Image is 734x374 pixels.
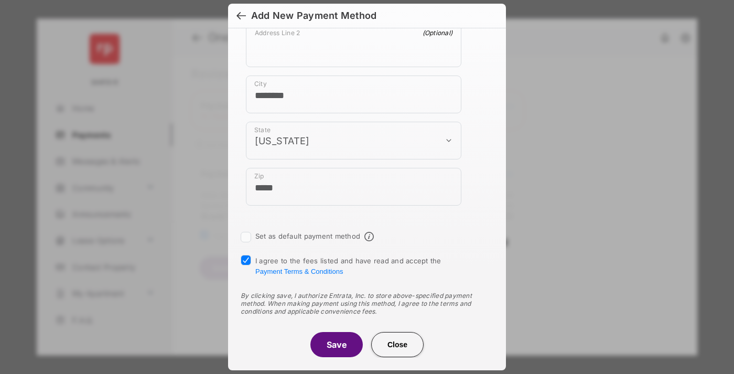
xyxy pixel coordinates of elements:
div: By clicking save, I authorize Entrata, Inc. to store above-specified payment method. When making ... [241,292,493,315]
span: Default payment method info [364,232,374,241]
span: I agree to the fees listed and have read and accept the [255,257,441,275]
button: Close [371,332,424,357]
div: payment_method_screening[postal_addresses][postalCode] [246,168,461,206]
label: Set as default payment method [255,232,360,240]
div: payment_method_screening[postal_addresses][locality] [246,76,461,113]
button: Save [310,332,363,357]
div: payment_method_screening[postal_addresses][addressLine2] [246,24,461,67]
div: payment_method_screening[postal_addresses][administrativeArea] [246,122,461,159]
button: I agree to the fees listed and have read and accept the [255,268,343,275]
div: Add New Payment Method [251,10,376,22]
